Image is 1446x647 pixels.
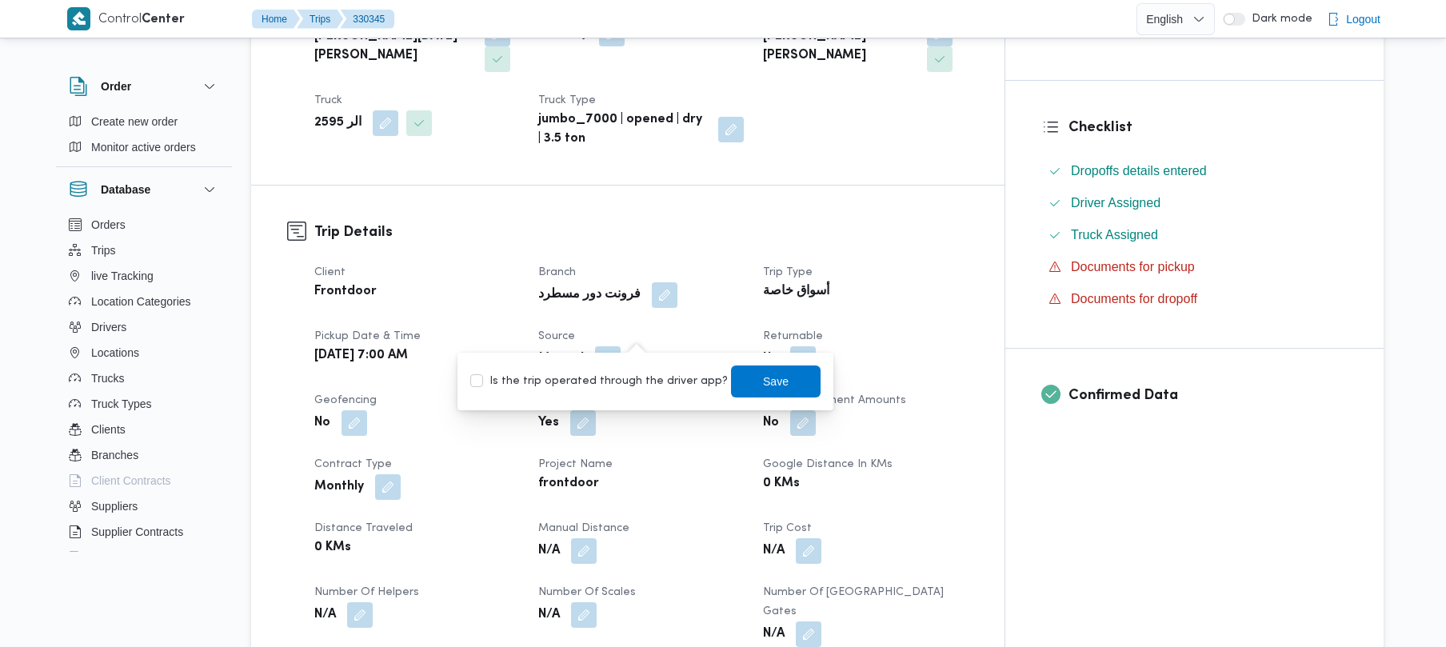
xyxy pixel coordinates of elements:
button: live Tracking [62,263,226,289]
span: Documents for dropoff [1071,290,1197,309]
span: Number of Scales [538,587,636,597]
b: No [763,413,779,433]
span: Number of Helpers [314,587,419,597]
button: Create new order [62,109,226,134]
button: Dropoffs details entered [1042,158,1348,184]
button: Drivers [62,314,226,340]
span: Truck Type [538,95,596,106]
button: Database [69,180,219,199]
button: Documents for pickup [1042,254,1348,280]
span: Dropoffs details entered [1071,162,1207,181]
button: Location Categories [62,289,226,314]
b: أسواق خاصة [763,282,829,302]
b: [PERSON_NAME] [PERSON_NAME] [763,27,916,66]
span: Trip Type [763,267,813,278]
button: Truck Assigned [1042,222,1348,248]
span: Branches [91,445,138,465]
span: Trips [91,241,116,260]
button: Branches [62,442,226,468]
span: Dropoffs details entered [1071,164,1207,178]
button: Client Contracts [62,468,226,493]
h3: Database [101,180,150,199]
span: Client [314,267,346,278]
span: Manual Distance [538,523,629,533]
span: Truck Types [91,394,151,413]
h3: Checklist [1069,117,1348,138]
button: Trips [297,10,343,29]
span: Driver Assigned [1071,196,1160,210]
h3: Trip Details [314,222,969,243]
span: live Tracking [91,266,154,286]
span: Trucks [91,369,124,388]
b: Manual [538,349,584,369]
b: Center [142,14,185,26]
span: Geofencing [314,395,377,405]
span: Supplier Contracts [91,522,183,541]
span: Save [763,372,789,391]
button: Trips [62,238,226,263]
button: 330345 [340,10,394,29]
b: 0 KMs [763,474,800,493]
b: Frontdoor [314,282,377,302]
img: X8yXhbKr1z7QwAAAABJRU5ErkJggg== [67,7,90,30]
div: Database [56,212,232,558]
span: Google distance in KMs [763,459,893,469]
button: Save [731,365,821,397]
span: Number of [GEOGRAPHIC_DATA] Gates [763,587,944,617]
span: Truck Assigned [1071,228,1158,242]
button: Locations [62,340,226,365]
span: Monitor active orders [91,138,196,157]
b: [DATE] 7:00 AM [314,346,408,365]
b: N/A [763,541,785,561]
h3: Confirmed Data [1069,385,1348,406]
span: Trip Cost [763,523,812,533]
b: الر 2595 [314,114,361,133]
span: Location Categories [91,292,191,311]
b: [PERSON_NAME][DATE] [PERSON_NAME] [314,27,473,66]
b: Monthly [314,477,364,497]
button: Supplier Contracts [62,519,226,545]
span: Driver Assigned [1071,194,1160,213]
b: jumbo_7000 | opened | dry | 3.5 ton [538,110,706,149]
span: Contract Type [314,459,392,469]
b: N/A [314,605,336,625]
button: Driver Assigned [1042,190,1348,216]
button: Order [69,77,219,96]
button: Clients [62,417,226,442]
button: Logout [1320,3,1387,35]
b: فرونت دور مسطرد [538,286,641,305]
b: 0 KMs [314,538,351,557]
span: Source [538,331,575,341]
b: No [763,349,779,369]
button: Truck Types [62,391,226,417]
span: Devices [91,548,131,567]
span: Branch [538,267,576,278]
span: Returnable [763,331,823,341]
span: Documents for dropoff [1071,292,1197,306]
button: Monitor active orders [62,134,226,160]
h3: Order [101,77,131,96]
span: Create new order [91,112,178,131]
span: Drivers [91,318,126,337]
label: Is the trip operated through the driver app? [470,372,728,391]
b: N/A [538,605,560,625]
span: Clients [91,420,126,439]
span: Documents for pickup [1071,260,1195,274]
b: N/A [763,625,785,644]
span: Truck Assigned [1071,226,1158,245]
span: Dark mode [1245,13,1312,26]
span: Pickup date & time [314,331,421,341]
span: Locations [91,343,139,362]
button: Trucks [62,365,226,391]
button: Devices [62,545,226,570]
span: Client Contracts [91,471,171,490]
span: Distance Traveled [314,523,413,533]
b: frontdoor [538,474,599,493]
button: Documents for dropoff [1042,286,1348,312]
b: No [314,413,330,433]
span: Logout [1346,10,1380,29]
button: Orders [62,212,226,238]
span: Truck [314,95,342,106]
b: Yes [538,413,559,433]
button: Suppliers [62,493,226,519]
